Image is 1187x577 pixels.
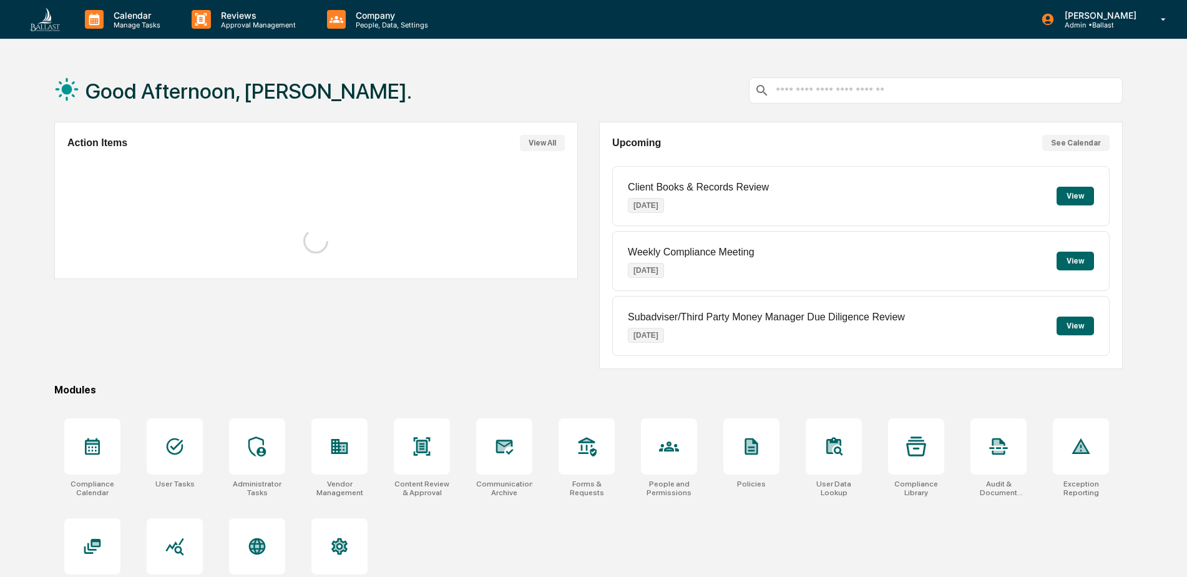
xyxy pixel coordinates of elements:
[559,480,615,497] div: Forms & Requests
[628,312,905,323] p: Subadviser/Third Party Money Manager Due Diligence Review
[346,10,434,21] p: Company
[30,7,60,31] img: logo
[888,480,944,497] div: Compliance Library
[211,10,302,21] p: Reviews
[211,21,302,29] p: Approval Management
[67,137,127,149] h2: Action Items
[476,480,532,497] div: Communications Archive
[229,480,285,497] div: Administrator Tasks
[1053,480,1109,497] div: Exception Reporting
[970,480,1027,497] div: Audit & Document Logs
[1057,187,1094,205] button: View
[1055,21,1143,29] p: Admin • Ballast
[155,480,195,488] div: User Tasks
[104,21,167,29] p: Manage Tasks
[54,384,1123,396] div: Modules
[641,480,697,497] div: People and Permissions
[1042,135,1110,151] button: See Calendar
[628,198,664,213] p: [DATE]
[104,10,167,21] p: Calendar
[520,135,565,151] button: View All
[64,480,120,497] div: Compliance Calendar
[85,79,412,104] h1: Good Afternoon, [PERSON_NAME].
[1057,252,1094,270] button: View
[1055,10,1143,21] p: [PERSON_NAME]
[628,328,664,343] p: [DATE]
[394,480,450,497] div: Content Review & Approval
[628,263,664,278] p: [DATE]
[628,247,754,258] p: Weekly Compliance Meeting
[1057,317,1094,335] button: View
[311,480,368,497] div: Vendor Management
[628,182,769,193] p: Client Books & Records Review
[806,480,862,497] div: User Data Lookup
[612,137,661,149] h2: Upcoming
[346,21,434,29] p: People, Data, Settings
[737,480,766,488] div: Policies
